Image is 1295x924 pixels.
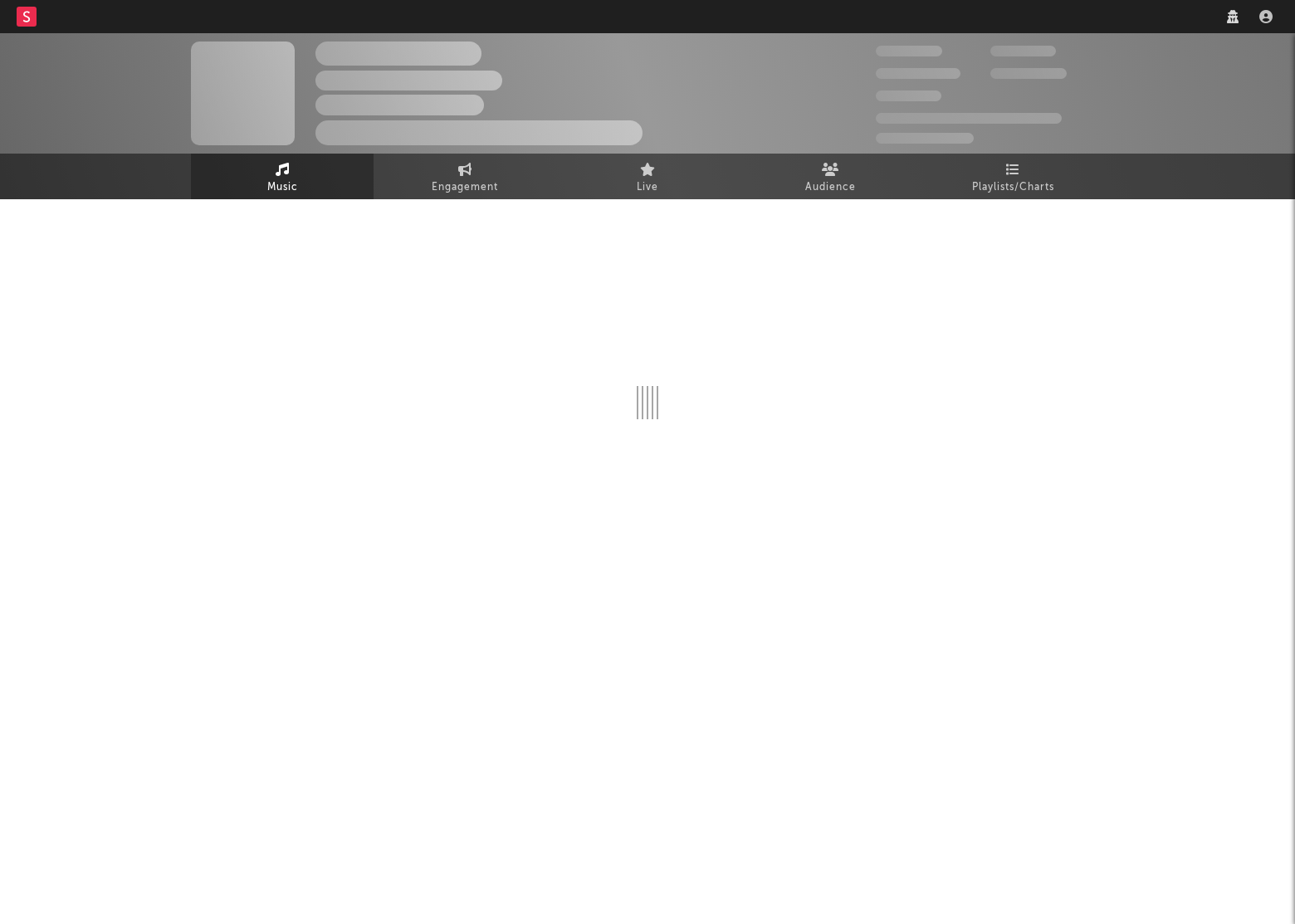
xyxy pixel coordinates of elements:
span: Audience [805,178,856,198]
a: Audience [739,154,921,199]
span: Jump Score: 85.0 [876,133,974,144]
a: Live [556,154,739,199]
span: Engagement [432,178,498,198]
span: 50,000,000 Monthly Listeners [876,113,1062,124]
span: 300,000 [876,46,942,56]
a: Playlists/Charts [921,154,1104,199]
span: 100,000 [990,46,1056,56]
span: 1,000,000 [990,68,1067,79]
span: 100,000 [876,90,941,101]
a: Engagement [374,154,556,199]
span: Live [637,178,658,198]
a: Music [191,154,374,199]
span: Music [267,178,298,198]
span: 50,000,000 [876,68,960,79]
span: Playlists/Charts [972,178,1054,198]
